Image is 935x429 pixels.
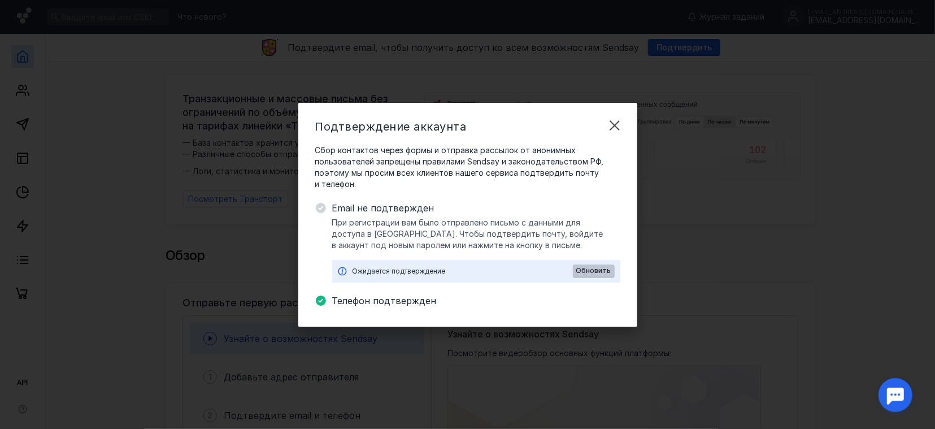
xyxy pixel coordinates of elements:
span: Email не подтвержден [332,201,620,215]
button: Обновить [573,265,615,278]
span: Подтверждение аккаунта [315,120,467,133]
div: Ожидается подтверждение [353,266,573,277]
span: Сбор контактов через формы и отправка рассылок от анонимных пользователей запрещены правилами Sen... [315,145,620,190]
span: Телефон подтвержден [332,294,620,307]
span: При регистрации вам было отправлено письмо с данными для доступа в [GEOGRAPHIC_DATA]. Чтобы подтв... [332,217,620,251]
span: Обновить [576,267,611,275]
